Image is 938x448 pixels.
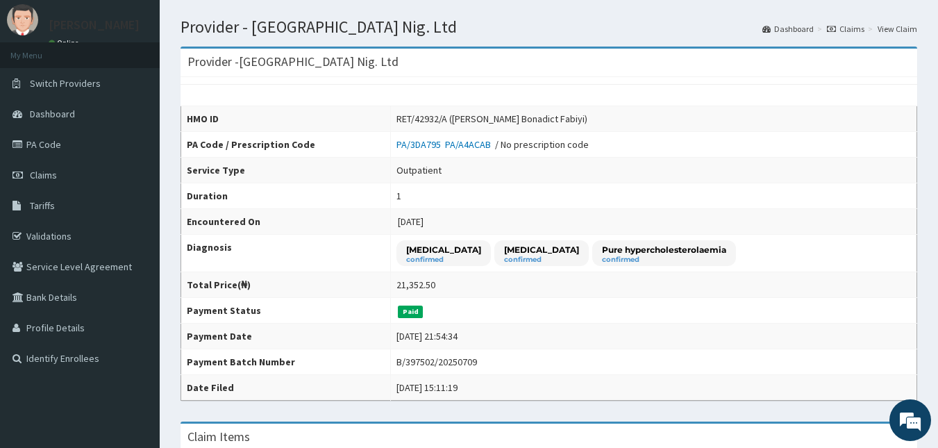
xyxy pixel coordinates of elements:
img: User Image [7,4,38,35]
div: 1 [396,189,401,203]
h3: Provider - [GEOGRAPHIC_DATA] Nig. Ltd [187,56,399,68]
small: confirmed [406,256,481,263]
div: Minimize live chat window [228,7,261,40]
img: d_794563401_company_1708531726252_794563401 [26,69,56,104]
a: Dashboard [762,23,814,35]
div: Outpatient [396,163,442,177]
h1: Provider - [GEOGRAPHIC_DATA] Nig. Ltd [181,18,917,36]
small: confirmed [602,256,726,263]
th: HMO ID [181,106,391,132]
a: Claims [827,23,864,35]
th: PA Code / Prescription Code [181,132,391,158]
th: Duration [181,183,391,209]
th: Total Price(₦) [181,272,391,298]
textarea: Type your message and hit 'Enter' [7,299,265,348]
a: Online [49,38,82,48]
th: Date Filed [181,375,391,401]
th: Encountered On [181,209,391,235]
span: [DATE] [398,215,424,228]
span: We're online! [81,135,192,275]
div: Chat with us now [72,78,233,96]
th: Payment Batch Number [181,349,391,375]
div: B/397502/20250709 [396,355,477,369]
th: Payment Date [181,324,391,349]
span: Paid [398,306,423,318]
div: [DATE] 15:11:19 [396,381,458,395]
th: Service Type [181,158,391,183]
th: Payment Status [181,298,391,324]
div: / No prescription code [396,138,589,151]
span: Tariffs [30,199,55,212]
small: confirmed [504,256,579,263]
p: Pure hypercholesterolaemia [602,244,726,256]
h3: Claim Items [187,431,250,443]
div: RET/42932/A ([PERSON_NAME] Bonadict Fabiyi) [396,112,587,126]
a: PA/A4ACAB [445,138,495,151]
div: 21,352.50 [396,278,435,292]
a: View Claim [878,23,917,35]
p: [MEDICAL_DATA] [504,244,579,256]
p: [PERSON_NAME] [49,19,140,31]
div: [DATE] 21:54:34 [396,329,458,343]
span: Dashboard [30,108,75,120]
span: Switch Providers [30,77,101,90]
a: PA/3DA795 [396,138,445,151]
th: Diagnosis [181,235,391,272]
span: Claims [30,169,57,181]
p: [MEDICAL_DATA] [406,244,481,256]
